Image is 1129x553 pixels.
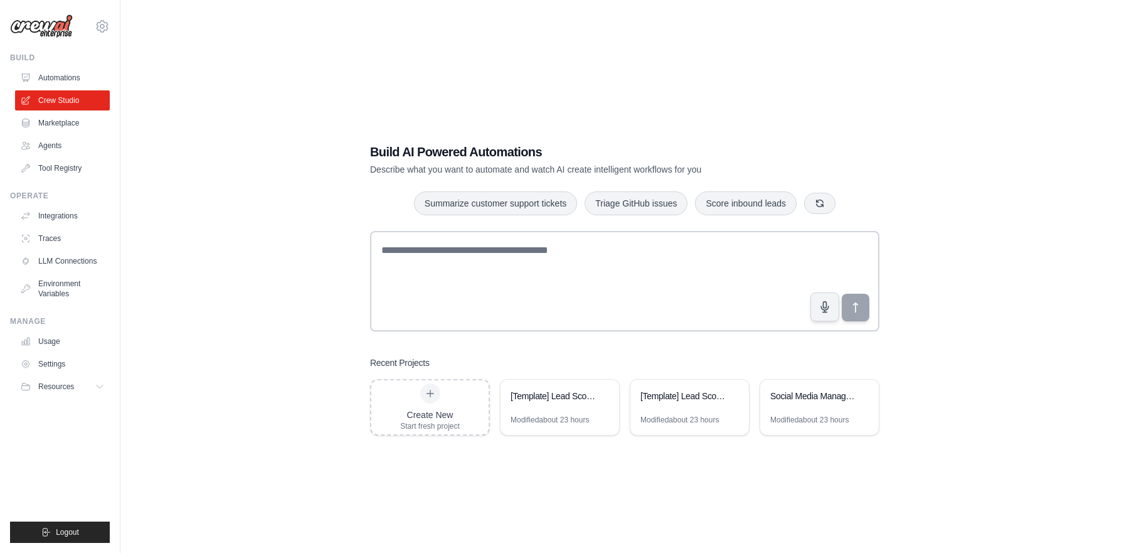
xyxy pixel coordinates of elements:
[511,415,589,425] div: Modified about 23 hours
[770,390,856,402] div: Social Media Management Automation
[38,382,74,392] span: Resources
[10,316,110,326] div: Manage
[15,331,110,352] a: Usage
[15,228,110,249] a: Traces
[810,293,839,321] button: Click to speak your automation idea
[10,53,110,63] div: Build
[15,274,110,304] a: Environment Variables
[400,409,460,421] div: Create New
[10,191,110,201] div: Operate
[15,251,110,271] a: LLM Connections
[10,522,110,543] button: Logout
[414,191,577,215] button: Summarize customer support tickets
[15,354,110,374] a: Settings
[15,113,110,133] a: Marketplace
[370,357,430,369] h3: Recent Projects
[370,163,792,176] p: Describe what you want to automate and watch AI create intelligent workflows for you
[695,191,797,215] button: Score inbound leads
[804,193,835,214] button: Get new suggestions
[15,90,110,110] a: Crew Studio
[640,415,719,425] div: Modified about 23 hours
[585,191,687,215] button: Triage GitHub issues
[15,68,110,88] a: Automations
[15,158,110,178] a: Tool Registry
[511,390,596,402] div: [Template] Lead Scoring and Strategy Crew
[15,206,110,226] a: Integrations
[400,421,460,431] div: Start fresh project
[15,136,110,156] a: Agents
[10,14,73,38] img: Logo
[15,377,110,397] button: Resources
[640,390,726,402] div: [Template] Lead Scoring and Strategy Crew
[770,415,849,425] div: Modified about 23 hours
[56,527,79,537] span: Logout
[370,143,792,161] h1: Build AI Powered Automations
